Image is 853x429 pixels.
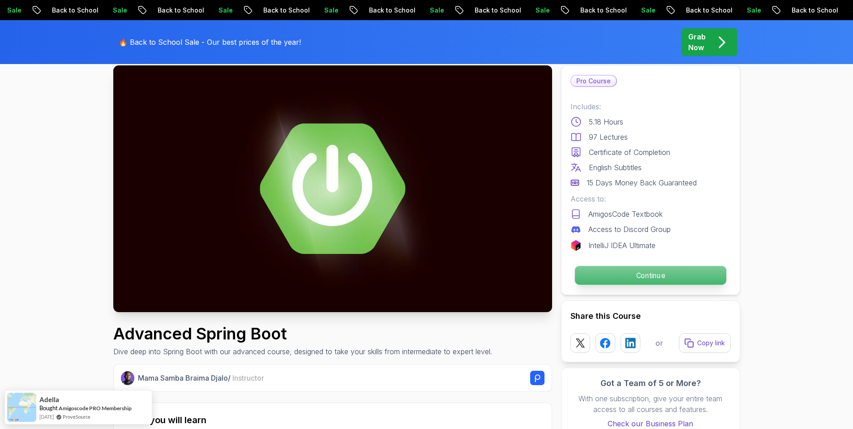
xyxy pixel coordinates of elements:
[138,373,264,383] p: Mama Samba Braima Djalo /
[113,325,492,343] h1: Advanced Spring Boot
[39,396,59,403] span: Adella
[737,6,766,15] p: Sale
[631,6,660,15] p: Sale
[526,6,554,15] p: Sale
[588,209,663,219] p: AmigosCode Textbook
[232,373,264,382] span: Instructor
[588,240,656,251] p: IntelliJ IDEA Ultimate
[420,6,449,15] p: Sale
[574,266,726,285] p: Continue
[113,346,492,357] p: Dive deep into Spring Boot with our advanced course, designed to take your skills from intermedia...
[253,6,314,15] p: Back to School
[39,413,54,420] span: [DATE]
[119,37,301,47] p: 🔥 Back to School Sale - Our best prices of the year!
[39,404,58,412] span: Bought
[209,6,237,15] p: Sale
[121,371,135,385] img: Nelson Djalo
[589,147,670,158] p: Certificate of Completion
[113,65,552,312] img: advanced-spring-boot_thumbnail
[7,393,36,422] img: provesource social proof notification image
[676,6,737,15] p: Back to School
[697,339,725,347] p: Copy link
[59,404,132,412] a: Amigoscode PRO Membership
[314,6,343,15] p: Sale
[124,414,541,426] h2: What you will learn
[570,193,731,204] p: Access to:
[782,6,843,15] p: Back to School
[359,6,420,15] p: Back to School
[63,413,90,420] a: ProveSource
[570,240,581,251] img: jetbrains logo
[589,132,628,142] p: 97 Lectures
[103,6,132,15] p: Sale
[42,6,103,15] p: Back to School
[688,31,706,53] p: Grab Now
[589,116,623,127] p: 5.18 Hours
[570,393,731,415] p: With one subscription, give your entire team access to all courses and features.
[588,224,671,235] p: Access to Discord Group
[589,162,642,173] p: English Subtitles
[574,266,726,285] button: Continue
[148,6,209,15] p: Back to School
[570,418,731,429] a: Check our Business Plan
[570,101,731,112] p: Includes:
[570,310,731,322] h2: Share this Course
[570,377,731,390] h3: Got a Team of 5 or More?
[679,333,731,353] button: Copy link
[570,6,631,15] p: Back to School
[571,76,616,86] p: Pro Course
[465,6,526,15] p: Back to School
[587,177,697,188] p: 15 Days Money Back Guaranteed
[656,338,663,348] p: or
